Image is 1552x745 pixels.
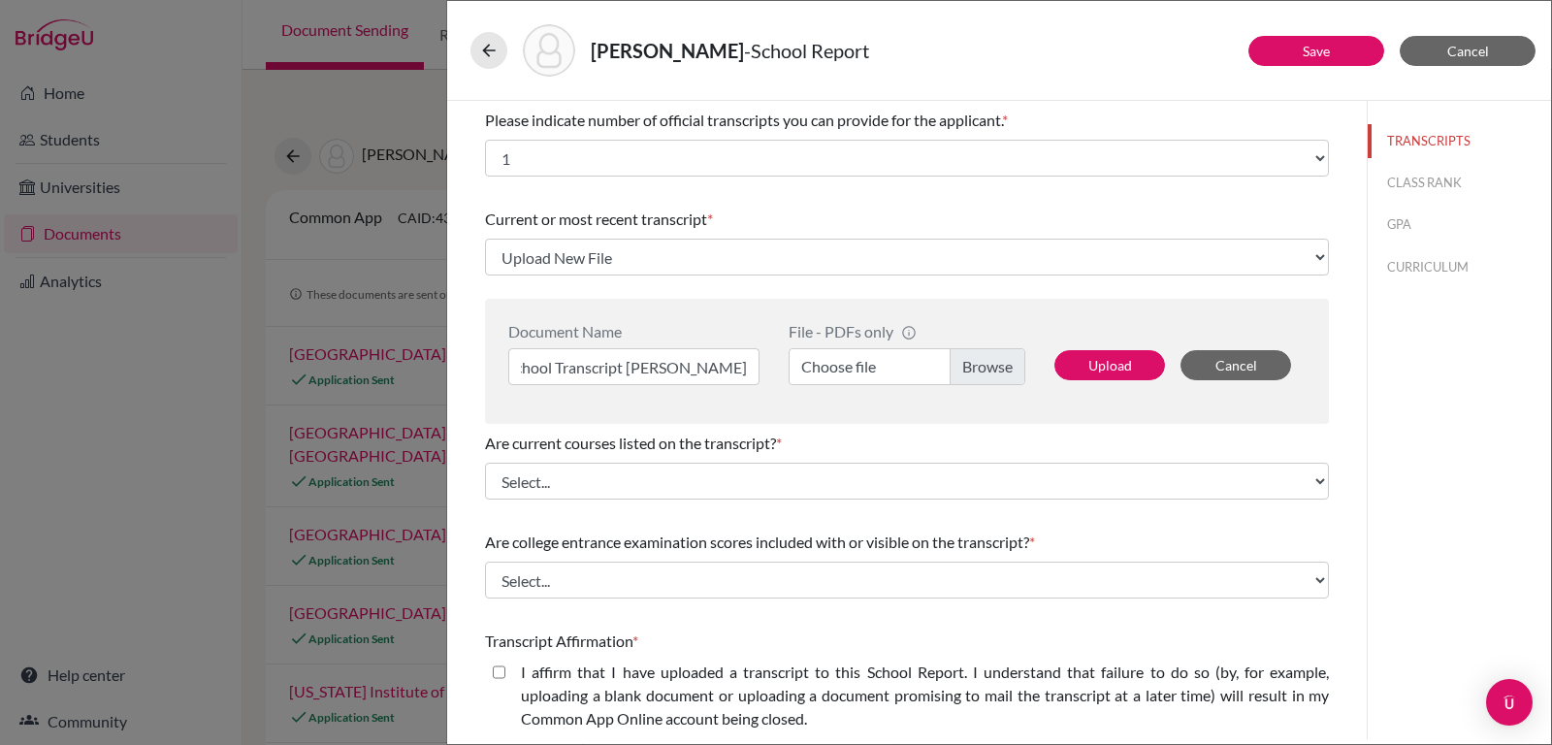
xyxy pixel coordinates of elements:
[789,322,1025,340] div: File - PDFs only
[1368,124,1551,158] button: TRANSCRIPTS
[485,210,707,228] span: Current or most recent transcript
[591,39,744,62] strong: [PERSON_NAME]
[508,322,760,340] div: Document Name
[485,632,632,650] span: Transcript Affirmation
[485,111,1002,129] span: Please indicate number of official transcripts you can provide for the applicant.
[1180,350,1291,380] button: Cancel
[789,348,1025,385] label: Choose file
[521,661,1329,730] label: I affirm that I have uploaded a transcript to this School Report. I understand that failure to do...
[1486,679,1533,726] div: Open Intercom Messenger
[1368,250,1551,284] button: CURRICULUM
[901,325,917,340] span: info
[485,533,1029,551] span: Are college entrance examination scores included with or visible on the transcript?
[485,434,776,452] span: Are current courses listed on the transcript?
[1368,166,1551,200] button: CLASS RANK
[1054,350,1165,380] button: Upload
[744,39,869,62] span: - School Report
[1368,208,1551,242] button: GPA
